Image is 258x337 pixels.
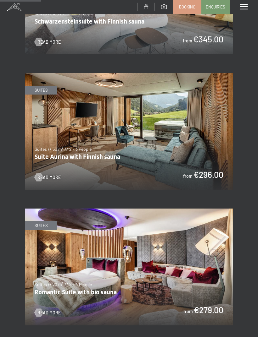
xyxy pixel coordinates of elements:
[35,174,61,181] a: Read more
[35,39,61,45] a: Read more
[25,73,233,190] img: Suite Aurina with Finnish sauna
[37,174,61,181] span: Read more
[25,209,233,325] img: Romantic Suite with bio sauna
[35,310,61,316] a: Read more
[202,0,229,14] a: Enquiries
[37,310,61,316] span: Read more
[25,73,233,77] a: Suite Aurina with Finnish sauna
[206,4,225,10] span: Enquiries
[25,209,233,213] a: Romantic Suite with bio sauna
[37,39,61,45] span: Read more
[173,0,201,14] a: Booking
[179,4,195,10] span: Booking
